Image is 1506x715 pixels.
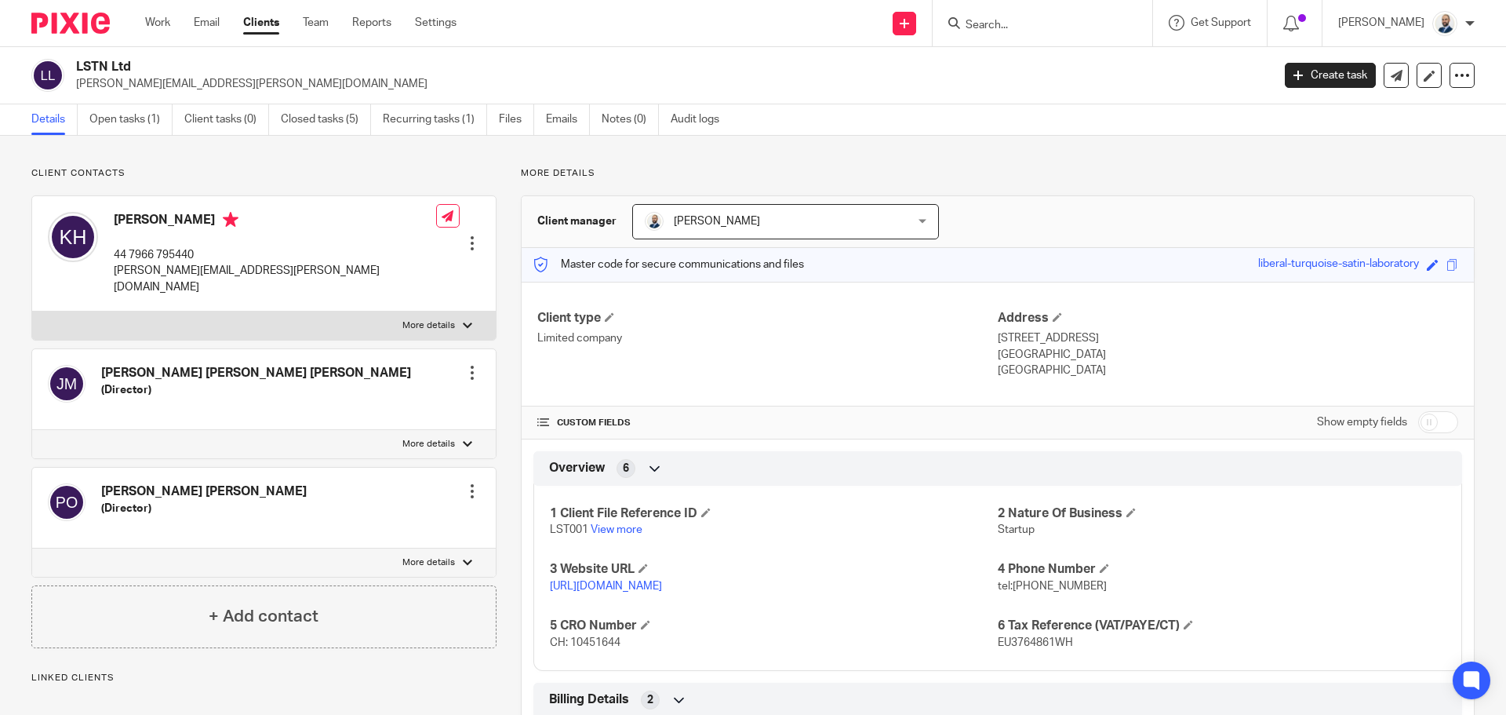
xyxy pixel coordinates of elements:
a: Team [303,15,329,31]
a: Client tasks (0) [184,104,269,135]
span: LST001 [550,524,588,535]
span: CH: 10451644 [550,637,620,648]
i: Primary [223,212,238,228]
p: More details [402,319,455,332]
h4: 3 Website URL [550,561,998,578]
h4: 4 Phone Number [998,561,1446,578]
h4: [PERSON_NAME] [114,212,436,232]
h4: Client type [537,310,998,326]
a: Details [31,104,78,135]
p: More details [521,167,1475,180]
span: Billing Details [549,691,629,708]
img: svg%3E [48,212,98,262]
span: 2 [647,692,653,708]
div: liberal-turquoise-satin-laboratory [1258,256,1419,274]
span: [PERSON_NAME] [674,216,760,227]
a: Emails [546,104,590,135]
h4: CUSTOM FIELDS [537,417,998,429]
p: 44 7966 795440 [114,247,436,263]
a: [URL][DOMAIN_NAME] [550,581,662,592]
a: Settings [415,15,457,31]
p: Linked clients [31,672,497,684]
p: Master code for secure communications and files [533,257,804,272]
img: svg%3E [48,365,85,403]
span: Get Support [1191,17,1251,28]
p: More details [402,438,455,451]
label: Show empty fields [1317,414,1407,430]
p: [STREET_ADDRESS] [998,330,1458,346]
h4: 5 CRO Number [550,618,998,634]
a: Recurring tasks (1) [383,104,487,135]
p: More details [402,556,455,569]
img: svg%3E [31,59,64,92]
a: Reports [352,15,391,31]
h4: 6 Tax Reference (VAT/PAYE/CT) [998,618,1446,634]
h5: (Director) [101,501,307,516]
h5: (Director) [101,382,411,398]
p: [PERSON_NAME][EMAIL_ADDRESS][PERSON_NAME][DOMAIN_NAME] [76,76,1261,92]
a: Create task [1285,63,1376,88]
img: Mark%20LI%20profiler.png [1432,11,1457,36]
span: tel:[PHONE_NUMBER] [998,581,1107,592]
h3: Client manager [537,213,617,229]
a: Closed tasks (5) [281,104,371,135]
span: Startup [998,524,1035,535]
img: Pixie [31,13,110,34]
h4: 1 Client File Reference ID [550,505,998,522]
a: View more [591,524,642,535]
span: Overview [549,460,605,476]
a: Files [499,104,534,135]
a: Work [145,15,170,31]
h4: 2 Nature Of Business [998,505,1446,522]
h4: + Add contact [209,604,318,629]
img: svg%3E [48,483,85,521]
img: Mark%20LI%20profiler.png [645,212,664,231]
p: Client contacts [31,167,497,180]
p: [PERSON_NAME] [1338,15,1424,31]
p: Limited company [537,330,998,346]
span: EU3764861WH [998,637,1073,648]
span: 6 [623,461,629,476]
h4: [PERSON_NAME] [PERSON_NAME] [PERSON_NAME] [101,365,411,381]
a: Clients [243,15,279,31]
a: Open tasks (1) [89,104,173,135]
a: Notes (0) [602,104,659,135]
h2: LSTN Ltd [76,59,1024,75]
a: Audit logs [671,104,731,135]
a: Email [194,15,220,31]
input: Search [964,19,1105,33]
p: [GEOGRAPHIC_DATA] [998,347,1458,363]
p: [PERSON_NAME][EMAIL_ADDRESS][PERSON_NAME][DOMAIN_NAME] [114,263,436,295]
h4: Address [998,310,1458,326]
p: [GEOGRAPHIC_DATA] [998,363,1458,378]
h4: [PERSON_NAME] [PERSON_NAME] [101,483,307,500]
